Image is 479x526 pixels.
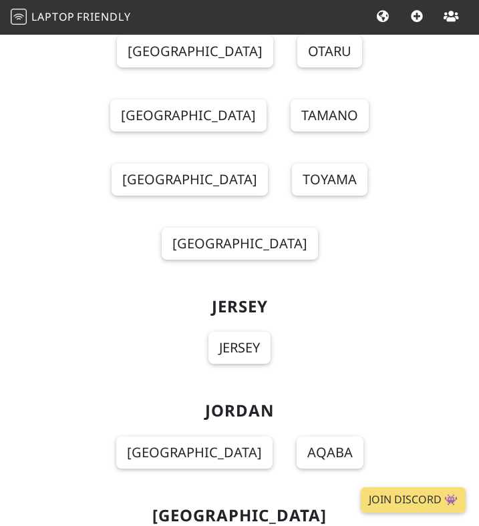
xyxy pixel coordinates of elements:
h2: Jordan [67,401,412,421]
h2: [GEOGRAPHIC_DATA] [67,506,412,525]
a: [GEOGRAPHIC_DATA] [112,164,268,196]
a: [GEOGRAPHIC_DATA] [117,35,273,67]
a: [GEOGRAPHIC_DATA] [162,228,318,260]
a: Join Discord 👾 [361,487,466,513]
a: Otaru [297,35,362,67]
a: Tamano [291,99,369,131]
a: Toyama [292,164,367,196]
h2: Jersey [67,297,412,316]
span: Friendly [77,9,130,24]
a: Jersey [208,332,271,364]
a: [GEOGRAPHIC_DATA] [110,99,267,131]
a: Aqaba [297,437,363,469]
span: Laptop [31,9,75,24]
a: [GEOGRAPHIC_DATA] [116,437,273,469]
img: LaptopFriendly [11,9,27,25]
a: LaptopFriendly LaptopFriendly [11,6,131,29]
